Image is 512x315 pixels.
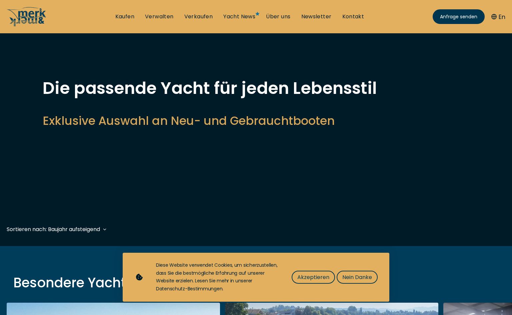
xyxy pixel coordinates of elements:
a: Anfrage senden [433,9,485,24]
h2: Exklusive Auswahl an Neu- und Gebrauchtbooten [43,113,469,129]
button: Akzeptieren [292,271,335,284]
span: Anfrage senden [440,13,477,20]
div: Sortieren nach: Baujahr aufsteigend [7,225,100,233]
button: En [491,12,505,21]
a: Datenschutz-Bestimmungen [156,285,222,292]
a: Verwalten [145,13,174,20]
a: Kaufen [115,13,134,20]
span: Akzeptieren [297,273,329,281]
div: Diese Website verwendet Cookies, um sicherzustellen, dass Sie die bestmögliche Erfahrung auf unse... [156,261,278,293]
a: Newsletter [301,13,332,20]
a: Kontakt [342,13,364,20]
button: Nein Danke [337,271,378,284]
h1: Die passende Yacht für jeden Lebensstil [43,80,469,97]
a: Yacht News [223,13,255,20]
span: Nein Danke [342,273,372,281]
a: Über uns [266,13,290,20]
a: Verkaufen [184,13,213,20]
